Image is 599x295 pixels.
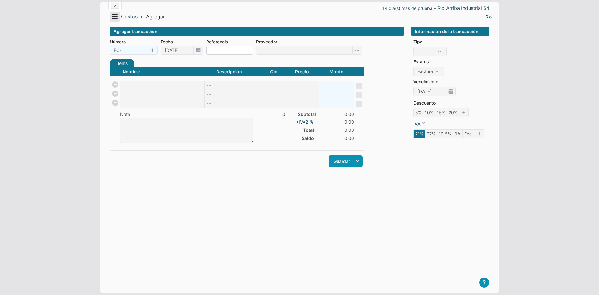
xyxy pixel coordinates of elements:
th: Precio [285,67,319,76]
label: Fecha [161,38,203,45]
th: Subtotal [285,108,319,118]
i: 10.5% [437,129,453,138]
span: - [434,7,436,10]
label: Referencia [206,38,253,45]
span: Agregar [146,13,165,20]
th: Ctd [263,67,285,76]
th: Descripción [214,67,263,76]
i: 20% [447,108,459,117]
a: Gastos [121,13,138,20]
span: Saldo [302,135,314,141]
i: Exc. [462,129,475,138]
i: 5% [413,108,423,117]
button: ? [479,278,489,288]
i: M [111,3,119,9]
td: 0,00 [319,108,354,118]
div: Agregar transacción [110,27,404,36]
i: 15% [435,108,447,117]
label: Proveedor [256,38,362,45]
span: 0,00 [317,127,354,133]
a: Río Arriba Industrial SRL [485,13,492,20]
span: 0,00 [317,119,354,125]
a: Guardar [329,155,363,167]
li: Tipo [413,38,489,45]
i: 21% [413,129,425,138]
a: Rio Arriba Industrial Srl [437,5,489,12]
a: Items [110,59,134,67]
i: 10% [423,108,435,117]
i: + [296,119,299,125]
a: IVA [296,119,315,125]
i: 0% [453,129,463,138]
span: Total [303,127,314,133]
input: dd/mm/yyyy [414,87,446,96]
a: IVA [413,120,427,127]
button: Menu [110,12,120,22]
span: 0,00 [317,135,354,141]
td: 0 [263,108,285,118]
i: 21% [305,119,315,125]
a: 14 día(s) más de prueba [382,5,432,12]
td: Nota [120,108,214,118]
div: Información de la transacción [411,27,489,36]
li: Descuento [413,100,489,106]
li: Estatus [413,58,489,65]
label: Número [110,38,158,45]
li: Vencimiento [413,78,489,85]
i: 27% [425,129,437,138]
span: > [140,13,144,20]
th: Monto [319,67,354,76]
th: Nombre [120,67,214,76]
